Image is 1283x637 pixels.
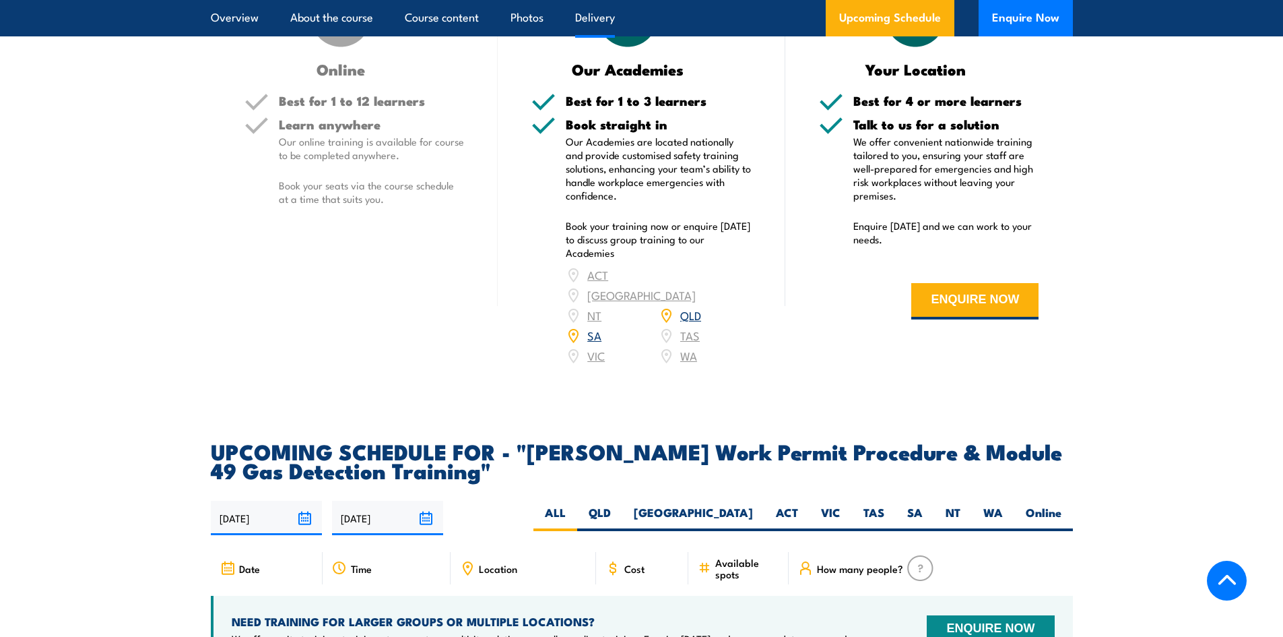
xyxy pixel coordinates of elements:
label: TAS [852,505,896,531]
input: From date [211,501,322,535]
p: Book your training now or enquire [DATE] to discuss group training to our Academies [566,219,752,260]
label: ACT [764,505,810,531]
p: Enquire [DATE] and we can work to your needs. [853,219,1039,246]
label: ALL [533,505,577,531]
span: Date [239,563,260,574]
h5: Best for 4 or more learners [853,94,1039,107]
label: NT [934,505,972,531]
label: VIC [810,505,852,531]
p: Book your seats via the course schedule at a time that suits you. [279,179,465,206]
span: How many people? [817,563,903,574]
h3: Online [244,61,438,77]
p: We offer convenient nationwide training tailored to you, ensuring your staff are well-prepared fo... [853,135,1039,202]
h5: Best for 1 to 3 learners [566,94,752,107]
label: [GEOGRAPHIC_DATA] [622,505,764,531]
p: Our Academies are located nationally and provide customised safety training solutions, enhancing ... [566,135,752,202]
label: WA [972,505,1014,531]
label: QLD [577,505,622,531]
span: Available spots [715,557,779,580]
h5: Best for 1 to 12 learners [279,94,465,107]
button: ENQUIRE NOW [911,283,1039,320]
h5: Learn anywhere [279,118,465,131]
span: Time [351,563,372,574]
a: SA [587,327,601,343]
a: QLD [680,307,701,323]
h5: Talk to us for a solution [853,118,1039,131]
h5: Book straight in [566,118,752,131]
h3: Our Academies [531,61,725,77]
label: Online [1014,505,1073,531]
label: SA [896,505,934,531]
input: To date [332,501,443,535]
span: Location [479,563,517,574]
h3: Your Location [819,61,1012,77]
h2: UPCOMING SCHEDULE FOR - "[PERSON_NAME] Work Permit Procedure & Module 49 Gas Detection Training" [211,442,1073,479]
h4: NEED TRAINING FOR LARGER GROUPS OR MULTIPLE LOCATIONS? [232,614,854,629]
p: Our online training is available for course to be completed anywhere. [279,135,465,162]
span: Cost [624,563,645,574]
